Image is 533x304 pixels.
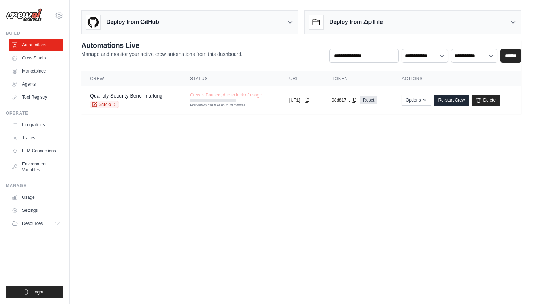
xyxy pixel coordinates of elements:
[32,289,46,295] span: Logout
[9,78,63,90] a: Agents
[86,15,100,29] img: GitHub Logo
[6,183,63,189] div: Manage
[81,40,243,50] h2: Automations Live
[81,71,181,86] th: Crew
[6,8,42,22] img: Logo
[9,205,63,216] a: Settings
[323,71,393,86] th: Token
[281,71,323,86] th: URL
[360,96,377,104] a: Reset
[181,71,281,86] th: Status
[9,91,63,103] a: Tool Registry
[106,18,159,26] h3: Deploy from GitHub
[9,158,63,176] a: Environment Variables
[9,39,63,51] a: Automations
[9,52,63,64] a: Crew Studio
[22,221,43,226] span: Resources
[190,92,262,98] span: Crew is Paused, due to lack of usage
[472,95,500,106] a: Delete
[332,97,357,103] button: 98d817...
[434,95,469,106] a: Re-start Crew
[9,119,63,131] a: Integrations
[6,30,63,36] div: Build
[81,50,243,58] p: Manage and monitor your active crew automations from this dashboard.
[393,71,521,86] th: Actions
[9,65,63,77] a: Marketplace
[90,101,119,108] a: Studio
[9,145,63,157] a: LLM Connections
[497,269,533,304] iframe: Chat Widget
[90,93,162,99] a: Quantify Security Benchmarking
[6,110,63,116] div: Operate
[329,18,383,26] h3: Deploy from Zip File
[9,132,63,144] a: Traces
[9,218,63,229] button: Resources
[190,103,236,108] div: First deploy can take up to 10 minutes
[6,286,63,298] button: Logout
[9,192,63,203] a: Usage
[402,95,431,106] button: Options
